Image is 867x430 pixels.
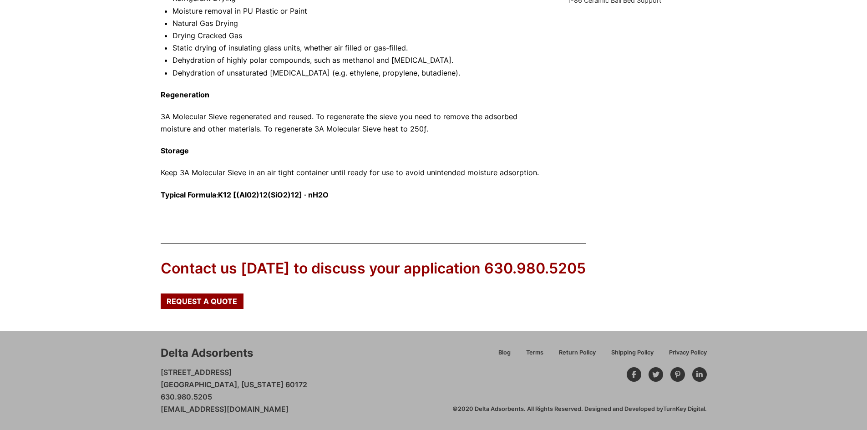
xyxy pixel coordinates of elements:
p: 3A Molecular Sieve regenerated and reused. To regenerate the sieve you need to remove the adsorbe... [161,111,540,135]
li: Dehydration of highly polar compounds, such as methanol and [MEDICAL_DATA]. [172,54,540,66]
li: Natural Gas Drying [172,17,540,30]
a: Return Policy [551,348,603,364]
p: Keep 3A Molecular Sieve in an air tight container until ready for use to avoid unintended moistur... [161,167,540,179]
strong: Storage [161,146,189,155]
p: : [161,189,540,201]
strong: Typical Formula [161,190,216,199]
a: Blog [491,348,518,364]
div: Contact us [DATE] to discuss your application 630.980.5205 [161,258,586,279]
strong: K12 [(Al02)12(SiO2)12] · nH2O [218,190,329,199]
span: Privacy Policy [669,350,707,356]
div: Delta Adsorbents [161,345,253,361]
a: [EMAIL_ADDRESS][DOMAIN_NAME] [161,405,289,414]
span: Blog [498,350,511,356]
a: Terms [518,348,551,364]
span: Shipping Policy [611,350,654,356]
strong: Regeneration [161,90,209,99]
a: Privacy Policy [661,348,707,364]
div: ©2020 Delta Adsorbents. All Rights Reserved. Designed and Developed by . [452,405,707,413]
a: Shipping Policy [603,348,661,364]
li: Drying Cracked Gas [172,30,540,42]
span: Request a Quote [167,298,237,305]
p: [STREET_ADDRESS] [GEOGRAPHIC_DATA], [US_STATE] 60172 630.980.5205 [161,366,307,416]
li: Moisture removal in PU Plastic or Paint [172,5,540,17]
span: Return Policy [559,350,596,356]
a: TurnKey Digital [663,405,705,412]
a: Request a Quote [161,293,243,309]
span: Terms [526,350,543,356]
li: Dehydration of unsaturated [MEDICAL_DATA] (e.g. ethylene, propylene, butadiene). [172,67,540,79]
li: Static drying of insulating glass units, whether air filled or gas-filled. [172,42,540,54]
